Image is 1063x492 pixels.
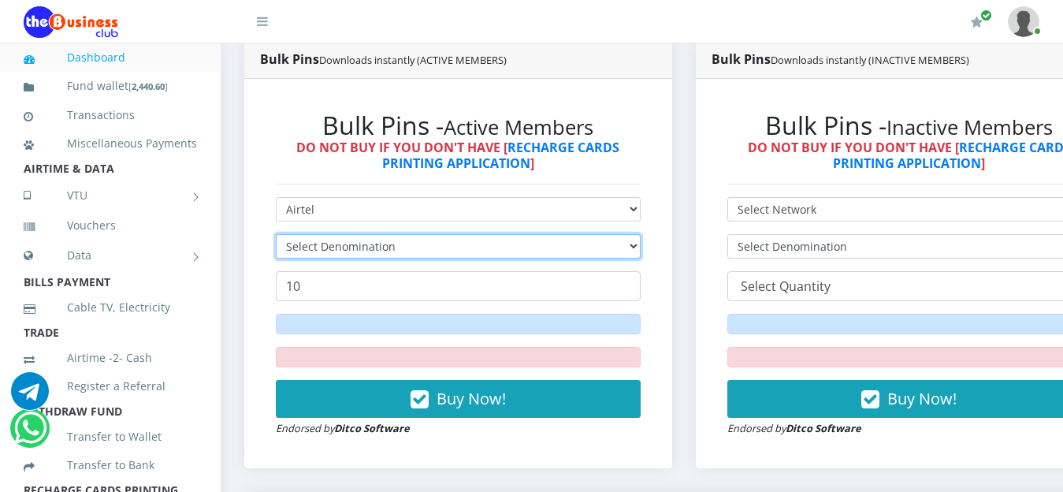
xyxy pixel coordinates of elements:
a: Data [24,236,197,275]
a: VTU [24,176,197,215]
span: Buy Now! [437,388,506,409]
small: Downloads instantly (INACTIVE MEMBERS) [771,53,969,67]
img: User [1008,6,1039,37]
a: Transactions [24,97,197,133]
a: Cable TV, Electricity [24,289,197,326]
small: Endorsed by [727,421,861,435]
button: Buy Now! [276,380,641,418]
strong: DO NOT BUY IF YOU DON'T HAVE [ ] [296,139,619,171]
span: Renew/Upgrade Subscription [980,9,992,21]
small: Downloads instantly (ACTIVE MEMBERS) [319,53,507,67]
strong: Bulk Pins [260,50,507,68]
a: Transfer to Wallet [24,419,197,455]
a: RECHARGE CARDS PRINTING APPLICATION [382,139,620,171]
a: Dashboard [24,39,197,76]
span: Buy Now! [887,388,957,409]
h2: Bulk Pins - [276,110,641,140]
a: Register a Referral [24,368,197,404]
small: Endorsed by [276,421,410,435]
img: Logo [24,6,118,38]
a: Fund wallet[2,440.60] [24,68,197,105]
small: Inactive Members [886,114,1053,141]
a: Miscellaneous Payments [24,125,197,162]
a: Chat for support [11,384,49,410]
i: Renew/Upgrade Subscription [971,16,983,28]
input: Enter Quantity [276,271,641,301]
a: Transfer to Bank [24,447,197,483]
a: Vouchers [24,207,197,244]
strong: Ditco Software [786,421,861,435]
small: Active Members [444,114,593,141]
small: [ ] [128,80,168,92]
b: 2,440.60 [132,80,165,92]
a: Airtime -2- Cash [24,340,197,376]
a: Chat for support [14,421,46,447]
strong: Bulk Pins [712,50,969,68]
strong: Ditco Software [334,421,410,435]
